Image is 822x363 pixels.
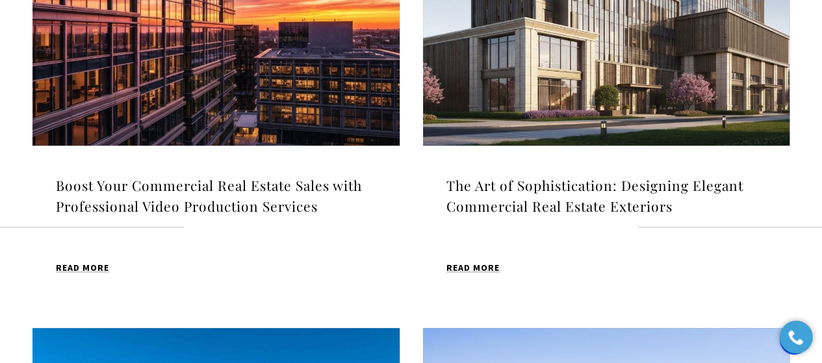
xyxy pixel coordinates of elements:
h4: Boost Your Commercial Real Estate Sales with Professional Video Production Services [56,175,376,216]
span: Read MORE [56,263,109,272]
span: Read MORE [446,263,500,272]
h4: The Art of Sophistication: Designing Elegant Commercial Real Estate Exteriors [446,175,767,216]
